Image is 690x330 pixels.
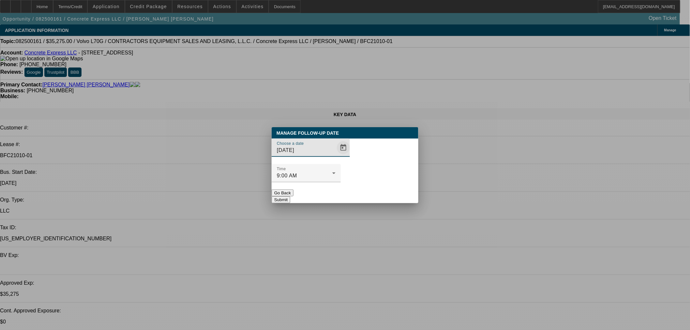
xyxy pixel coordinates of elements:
[272,196,290,203] button: Submit
[277,167,286,171] mat-label: Time
[277,130,339,136] span: Manage Follow-Up Date
[277,173,297,178] span: 9:00 AM
[272,189,293,196] button: Go Back
[337,141,350,154] button: Open calendar
[277,141,304,145] mat-label: Choose a date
